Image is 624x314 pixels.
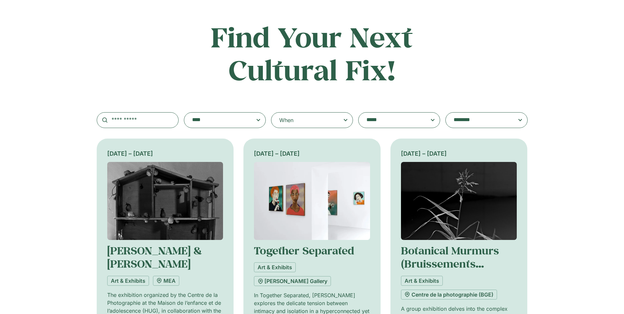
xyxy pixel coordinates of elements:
textarea: Search [192,116,245,125]
div: [DATE] – [DATE] [401,149,517,158]
img: Coolturalia - Sabine Hess & Nicolas Polli [107,162,223,240]
h2: Find Your Next Cultural Fix! [183,20,441,86]
a: Together Separated [254,244,354,257]
a: MEA [153,276,179,286]
a: Art & Exhibits [107,276,149,286]
a: [PERSON_NAME] Gallery [254,276,331,286]
a: Botanical Murmurs (Bruissements vegetaux) [401,244,499,284]
a: Art & Exhibits [254,262,296,272]
textarea: Search [366,116,419,125]
div: [DATE] – [DATE] [107,149,223,158]
div: When [279,116,293,124]
img: Coolturalia - Botanical murmurs [401,162,517,240]
div: [DATE] – [DATE] [254,149,370,158]
textarea: Search [454,116,506,125]
img: Coolturalia - Together Separated [254,162,370,240]
a: Art & Exhibits [401,276,443,286]
a: Centre de la photographie (BGE) [401,290,497,300]
a: [PERSON_NAME] & [PERSON_NAME] [107,244,202,271]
